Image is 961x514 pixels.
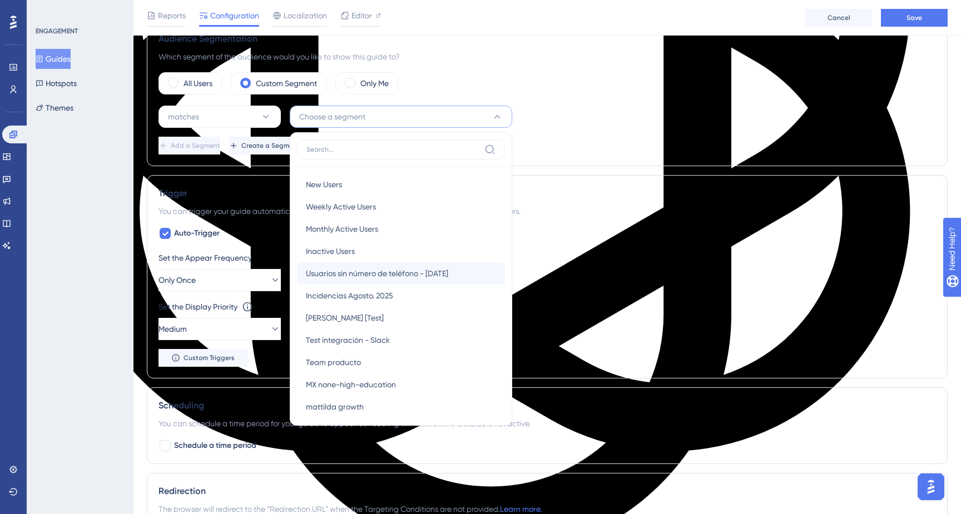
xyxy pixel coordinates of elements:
[306,311,384,325] span: [PERSON_NAME] [Test]
[158,251,936,265] div: Set the Appear Frequency
[306,400,364,413] span: mattilda growth
[805,9,872,27] button: Cancel
[297,351,505,373] button: Team producto
[158,318,281,340] button: Medium
[158,187,936,200] div: Trigger
[284,9,327,22] span: Localization
[158,322,187,336] span: Medium
[174,227,220,240] span: Auto-Trigger
[171,141,220,150] span: Add a Segment
[158,300,237,313] div: Set the Display Priority
[229,137,300,154] button: Create a Segment
[299,110,365,123] span: Choose a segment
[500,505,542,513] a: Learn more.
[158,273,196,287] span: Only Once
[297,307,505,329] button: [PERSON_NAME] [Test]
[351,9,372,22] span: Editor
[158,399,936,412] div: Scheduling
[297,329,505,351] button: Test integración - Slack
[297,396,505,418] button: mattilda growth
[210,9,259,22] span: Configuration
[158,32,936,46] div: Audience Segmentation
[306,289,393,302] span: Incidencias Agosto. 2025
[306,222,378,236] span: Monthly Active Users
[168,110,199,123] span: matches
[828,13,850,22] span: Cancel
[297,285,505,307] button: Incidencias Agosto. 2025
[36,49,71,69] button: Guides
[297,218,505,240] button: Monthly Active Users
[306,178,342,191] span: New Users
[297,240,505,262] button: Inactive Users
[36,27,78,36] div: ENGAGEMENT
[306,244,355,258] span: Inactive Users
[241,141,300,150] span: Create a Segment
[306,378,396,391] span: MX none-high-education
[306,356,361,369] span: Team producto
[906,13,922,22] span: Save
[158,204,936,218] div: You can trigger your guide automatically when the target URL is visited, and/or use the custom tr...
[158,9,186,22] span: Reports
[297,262,505,285] button: Usuarios sin número de teléfono - [DATE]
[306,145,480,154] input: Search...
[297,196,505,218] button: Weekly Active Users
[158,269,281,291] button: Only Once
[184,353,235,362] span: Custom Triggers
[290,106,512,128] button: Choose a segment
[174,439,256,452] span: Schedule a time period
[360,77,389,90] label: Only Me
[36,73,77,93] button: Hotspots
[158,106,281,128] button: matches
[297,373,505,396] button: MX none-high-education
[184,77,212,90] label: All Users
[158,417,936,430] div: You can schedule a time period for your guide to appear. Scheduling will not work if the status i...
[306,267,448,280] span: Usuarios sin número de teléfono - [DATE]
[158,485,936,498] div: Redirection
[36,98,73,118] button: Themes
[297,173,505,196] button: New Users
[306,333,390,347] span: Test integración - Slack
[158,349,247,367] button: Custom Triggers
[881,9,948,27] button: Save
[306,200,376,213] span: Weekly Active Users
[914,470,948,503] iframe: UserGuiding AI Assistant Launcher
[158,50,936,63] div: Which segment of the audience would you like to show this guide to?
[256,77,317,90] label: Custom Segment
[158,137,220,154] button: Add a Segment
[26,3,70,16] span: Need Help?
